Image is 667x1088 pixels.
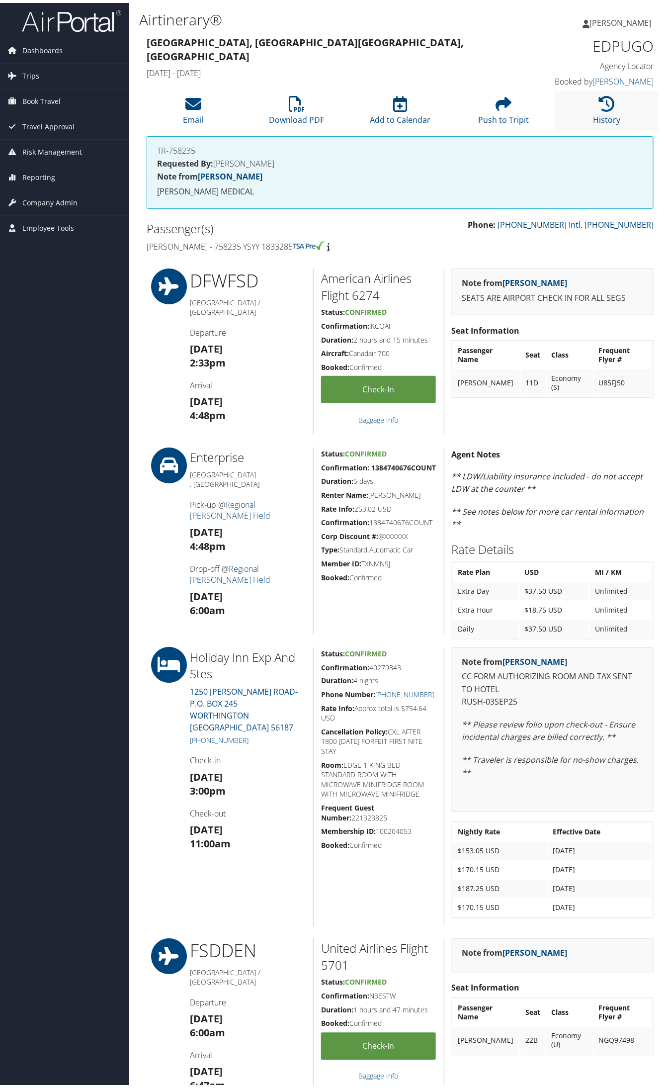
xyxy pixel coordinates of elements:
strong: Booked: [321,570,349,579]
p: CC FORM AUTHORIZING ROOM AND TAX SENT TO HOTEL RUSH-03SEP25 [462,668,644,706]
h2: Rate Details [452,538,654,555]
a: 1250 [PERSON_NAME] ROAD-P.O. BOX 245WORTHINGTON [GEOGRAPHIC_DATA] 56187 [190,684,298,730]
th: Class [547,339,593,365]
h5: Canadair 700 [321,346,436,356]
h4: Arrival [190,1047,306,1058]
td: Daily [453,617,519,635]
h5: [PERSON_NAME] [321,487,436,497]
span: Company Admin [22,187,78,212]
td: [DATE] [548,877,652,895]
h4: Departure [190,995,306,1005]
strong: 3:00pm [190,782,226,795]
td: Extra Hour [453,598,519,616]
strong: Note from [462,945,568,956]
strong: 2:33pm [190,353,226,366]
h5: 40279843 [321,660,436,670]
h5: Standard Automatic Car [321,542,436,552]
h2: American Airlines Flight 6274 [321,267,436,300]
h4: [PERSON_NAME] [157,157,643,165]
p: SEATS ARE AIRPORT CHECK IN FOR ALL SEGS [462,289,644,302]
span: Trips [22,61,39,86]
strong: [DATE] [190,392,223,405]
strong: Phone: [468,216,496,227]
strong: Room: [321,758,343,767]
td: Economy (S) [547,366,593,393]
h4: Arrival [190,377,306,388]
span: Confirmed [345,446,387,455]
em: ** LDW/Liability insurance included - do not accept LDW at the counter ** [452,468,643,492]
strong: Note from [157,168,262,179]
strong: Type: [321,542,339,551]
strong: Duration: [321,673,353,683]
td: $153.05 USD [453,839,547,857]
strong: Confirmation: [321,515,369,524]
h2: Enterprise [190,446,306,463]
h5: 100204053 [321,824,436,834]
h5: EDGE 1 KING BED STANDARD ROOM WITH MICROWAVE MINIFRIDGE ROOM WITH MICROWAVE MINIFRIDGE [321,758,436,797]
h2: United Airlines Flight 5701 [321,937,436,971]
strong: Booked: [321,1016,349,1025]
span: Reporting [22,162,55,187]
strong: 11:00am [190,834,231,848]
strong: Status: [321,446,345,455]
h5: 2 hours and 15 minutes [321,332,436,342]
strong: Frequent Guest Number: [321,801,374,820]
strong: Duration: [321,473,353,483]
h5: CXL AFTER 1800 [DATE] FORFEIT FIRST NITE STAY [321,725,436,754]
h4: Agency Locator [538,58,654,69]
strong: Note from [462,274,568,285]
strong: Agent Notes [452,446,500,457]
td: $187.25 USD [453,877,547,895]
a: [PHONE_NUMBER] [375,687,434,697]
strong: Confirmation: [321,660,369,669]
h5: Confirmed [321,838,436,848]
strong: Booked: [321,838,349,847]
th: Effective Date [548,820,652,838]
a: [PHONE_NUMBER] [190,733,249,742]
h4: Booked by [538,73,654,84]
strong: [DATE] [190,587,223,600]
a: [PERSON_NAME] [503,274,568,285]
span: Confirmed [345,975,387,984]
span: Risk Management [22,137,82,162]
h5: Confirmed [321,1016,436,1026]
h4: [DATE] - [DATE] [147,65,523,76]
strong: [DATE] [190,339,223,353]
td: [DATE] [548,896,652,914]
strong: Confirmation: [321,318,369,328]
td: Unlimited [590,617,652,635]
strong: [DATE] [190,768,223,781]
h1: EDPUGO [538,33,654,54]
a: Regional [PERSON_NAME] Field [190,560,270,582]
td: $170.15 USD [453,896,547,914]
h5: Confirmed [321,570,436,580]
strong: 6:00am [190,1023,225,1037]
th: Passenger Name [453,997,520,1023]
h4: [PERSON_NAME] - 758235 YSYY 1833285 [147,238,393,249]
a: Baggage Info [359,1069,399,1078]
td: Unlimited [590,579,652,597]
h1: FSD DEN [190,936,306,961]
a: Baggage Info [359,412,399,422]
span: Employee Tools [22,213,74,238]
th: Nightly Rate [453,820,547,838]
h2: Passenger(s) [147,217,393,234]
th: USD [520,560,589,578]
strong: Requested By: [157,155,213,166]
span: Book Travel [22,86,61,111]
h5: [GEOGRAPHIC_DATA] , [GEOGRAPHIC_DATA] [190,467,306,486]
a: Check-in [321,373,436,400]
a: [PHONE_NUMBER] Intl. [PHONE_NUMBER] [498,216,654,227]
td: Economy (U) [546,1024,592,1051]
td: [DATE] [548,858,652,876]
strong: Duration: [321,332,353,342]
th: Frequent Flyer # [594,997,652,1023]
h5: [GEOGRAPHIC_DATA] / [GEOGRAPHIC_DATA] [190,965,306,985]
h5: Confirmed [321,360,436,369]
strong: 4:48pm [190,537,226,550]
th: Frequent Flyer # [594,339,652,365]
td: 11D [521,366,546,393]
th: Passenger Name [453,339,520,365]
strong: Cancellation Policy: [321,725,388,734]
h4: Check-in [190,752,306,763]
